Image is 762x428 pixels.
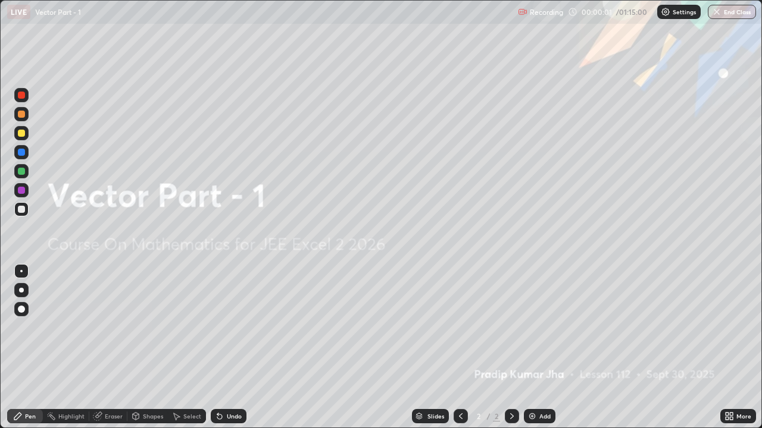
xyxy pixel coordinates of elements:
img: end-class-cross [712,7,722,17]
div: Eraser [105,413,123,419]
div: 2 [493,411,500,421]
img: add-slide-button [527,411,537,421]
div: Pen [25,413,36,419]
img: recording.375f2c34.svg [518,7,527,17]
p: Settings [673,9,696,15]
div: Shapes [143,413,163,419]
div: Highlight [58,413,85,419]
img: class-settings-icons [661,7,670,17]
div: / [487,413,491,420]
div: Add [539,413,551,419]
p: Recording [530,8,563,17]
button: End Class [708,5,756,19]
p: Vector Part - 1 [35,7,81,17]
div: Select [183,413,201,419]
div: 2 [473,413,485,420]
div: More [736,413,751,419]
p: LIVE [11,7,27,17]
div: Slides [427,413,444,419]
div: Undo [227,413,242,419]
